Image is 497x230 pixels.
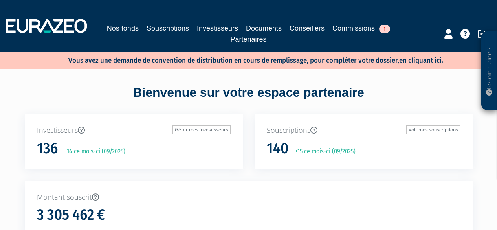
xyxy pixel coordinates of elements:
p: +14 ce mois-ci (09/2025) [59,147,125,156]
h1: 136 [37,140,58,157]
p: Souscriptions [267,125,460,136]
a: Nos fonds [107,23,139,34]
a: Documents [246,23,282,34]
h1: 3 305 462 € [37,207,105,223]
p: Investisseurs [37,125,231,136]
span: 1 [379,25,390,33]
p: +15 ce mois-ci (09/2025) [290,147,356,156]
a: Commissions1 [332,23,390,34]
a: Partenaires [230,34,266,45]
p: Montant souscrit [37,192,460,202]
a: Souscriptions [147,23,189,34]
a: Conseillers [290,23,325,34]
a: Voir mes souscriptions [406,125,460,134]
p: Vous avez une demande de convention de distribution en cours de remplissage, pour compléter votre... [46,54,443,65]
p: Besoin d'aide ? [485,36,494,107]
h1: 140 [267,140,288,157]
a: en cliquant ici. [399,56,443,64]
a: Investisseurs [197,23,238,34]
img: 1732889491-logotype_eurazeo_blanc_rvb.png [6,19,87,33]
a: Gérer mes investisseurs [172,125,231,134]
div: Bienvenue sur votre espace partenaire [19,84,479,114]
